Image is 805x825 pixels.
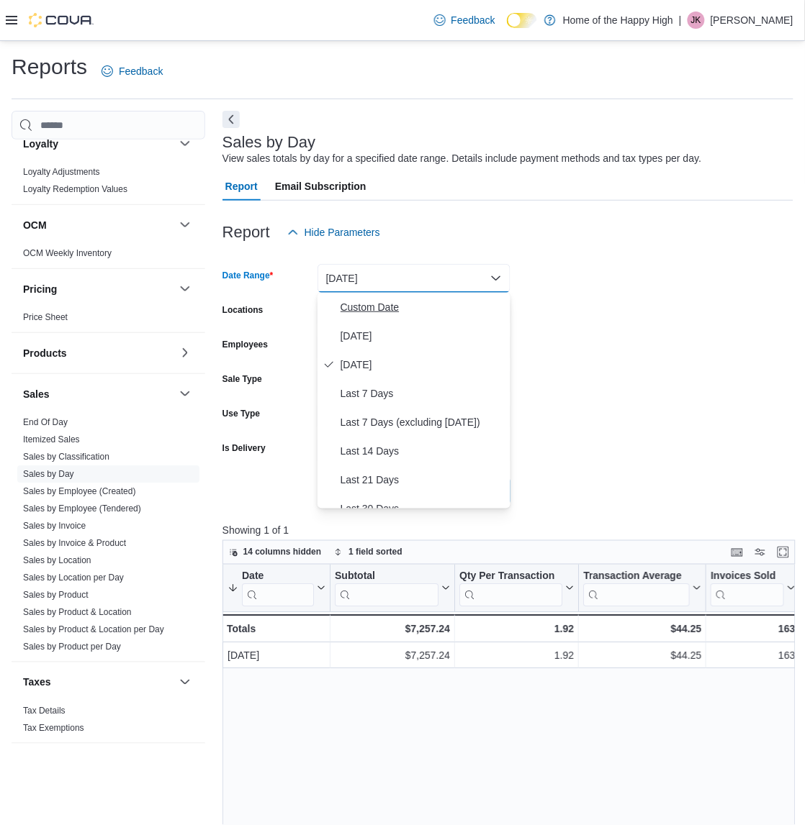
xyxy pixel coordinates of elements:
[335,570,450,607] button: Subtotal
[23,642,121,652] a: Sales by Product per Day
[335,570,439,607] div: Subtotal
[23,282,174,296] button: Pricing
[222,442,266,454] label: Is Delivery
[335,570,439,584] div: Subtotal
[341,414,505,431] span: Last 7 Days (excluding [DATE])
[176,386,194,403] button: Sales
[23,608,132,618] a: Sales by Product & Location
[23,218,174,232] button: OCM
[23,417,68,429] span: End Of Day
[428,6,501,35] a: Feedback
[222,408,260,419] label: Use Type
[451,13,495,27] span: Feedback
[23,346,67,360] h3: Products
[729,544,746,561] button: Keyboard shortcuts
[583,570,701,607] button: Transaction Average
[23,624,164,636] span: Sales by Product & Location per Day
[711,570,783,607] div: Invoices Sold
[23,487,136,497] a: Sales by Employee (Created)
[459,648,574,665] div: 1.92
[711,570,783,584] div: Invoices Sold
[752,544,769,561] button: Display options
[225,172,258,201] span: Report
[119,64,163,78] span: Feedback
[23,590,89,601] span: Sales by Product
[23,591,89,601] a: Sales by Product
[23,504,141,514] a: Sales by Employee (Tendered)
[176,216,194,234] button: OCM
[23,346,174,360] button: Products
[96,57,168,86] a: Feedback
[23,387,174,401] button: Sales
[459,621,574,638] div: 1.92
[23,556,91,566] a: Sales by Location
[282,218,386,247] button: Hide Parameters
[679,12,682,29] p: |
[341,385,505,402] span: Last 7 Days
[507,13,537,28] input: Dark Mode
[335,621,450,638] div: $7,257.24
[176,281,194,298] button: Pricing
[222,373,262,385] label: Sale Type
[341,500,505,517] span: Last 30 Days
[583,570,690,607] div: Transaction Average
[459,570,562,584] div: Qty Per Transaction
[23,521,86,532] span: Sales by Invoice
[222,523,802,537] p: Showing 1 of 1
[23,434,80,446] span: Itemized Sales
[459,570,562,607] div: Qty Per Transaction
[23,418,68,428] a: End Of Day
[176,674,194,691] button: Taxes
[222,270,274,281] label: Date Range
[23,168,100,178] a: Loyalty Adjustments
[318,293,511,509] div: Select listbox
[12,414,205,662] div: Sales
[12,309,205,332] div: Pricing
[222,304,264,316] label: Locations
[711,621,795,638] div: 163
[341,327,505,345] span: [DATE]
[23,470,74,480] a: Sales by Day
[305,225,380,240] span: Hide Parameters
[227,621,325,638] div: Totals
[688,12,705,29] div: Joshua Kirkham
[335,648,450,665] div: $7,257.24
[711,648,795,665] div: 163
[23,313,68,323] a: Price Sheet
[23,723,84,734] span: Tax Exemptions
[341,356,505,373] span: [DATE]
[23,248,112,260] span: OCM Weekly Inventory
[23,185,127,195] a: Loyalty Redemption Values
[563,12,673,29] p: Home of the Happy High
[23,184,127,196] span: Loyalty Redemption Values
[23,706,66,716] a: Tax Details
[242,570,314,584] div: Date
[176,135,194,152] button: Loyalty
[23,539,126,549] a: Sales by Invoice & Product
[23,282,57,296] h3: Pricing
[242,570,314,607] div: Date
[23,435,80,445] a: Itemized Sales
[23,452,109,462] a: Sales by Classification
[583,570,690,584] div: Transaction Average
[29,13,94,27] img: Cova
[23,521,86,532] a: Sales by Invoice
[328,544,408,561] button: 1 field sorted
[23,452,109,463] span: Sales by Classification
[23,573,124,584] span: Sales by Location per Day
[691,12,701,29] span: JK
[23,218,47,232] h3: OCM
[222,339,268,350] label: Employees
[23,137,174,151] button: Loyalty
[23,486,136,498] span: Sales by Employee (Created)
[23,642,121,653] span: Sales by Product per Day
[228,570,325,607] button: Date
[583,648,701,665] div: $44.25
[222,151,702,166] div: View sales totals by day for a specified date range. Details include payment methods and tax type...
[23,724,84,734] a: Tax Exemptions
[275,172,366,201] span: Email Subscription
[12,703,205,743] div: Taxes
[222,134,316,151] h3: Sales by Day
